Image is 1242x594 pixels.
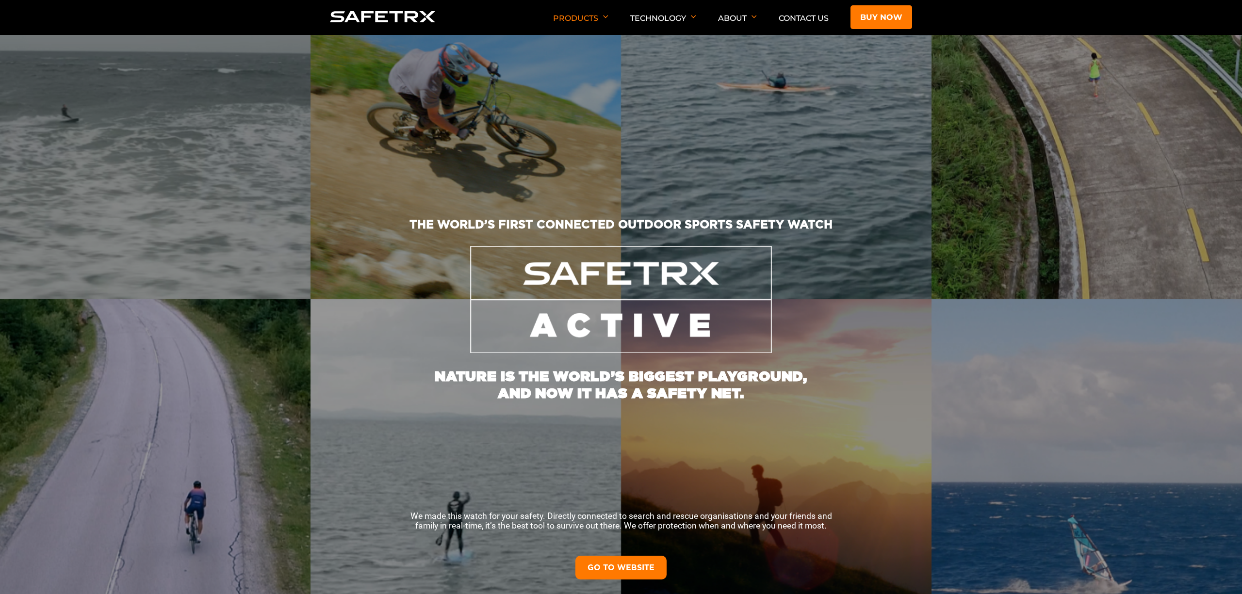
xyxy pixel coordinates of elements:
p: About [718,14,757,35]
p: Products [553,14,608,35]
img: Logo SafeTrx [330,11,436,22]
img: Arrow down icon [691,15,696,18]
img: SafeTrx Active Logo [470,246,772,353]
img: Arrow down icon [603,15,608,18]
a: GO TO WEBSITE [575,556,667,579]
h2: THE WORLD’S FIRST CONNECTED OUTDOOR SPORTS SAFETY WATCH [124,217,1118,246]
img: Arrow down icon [752,15,757,18]
a: Contact Us [779,14,829,23]
p: We made this watch for your safety. Directly connected to search and rescue organisations and you... [403,511,839,530]
a: Buy now [850,5,912,29]
p: Technology [630,14,696,35]
h1: NATURE IS THE WORLD’S BIGGEST PLAYGROUND, AND NOW IT HAS A SAFETY NET. [427,353,815,401]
